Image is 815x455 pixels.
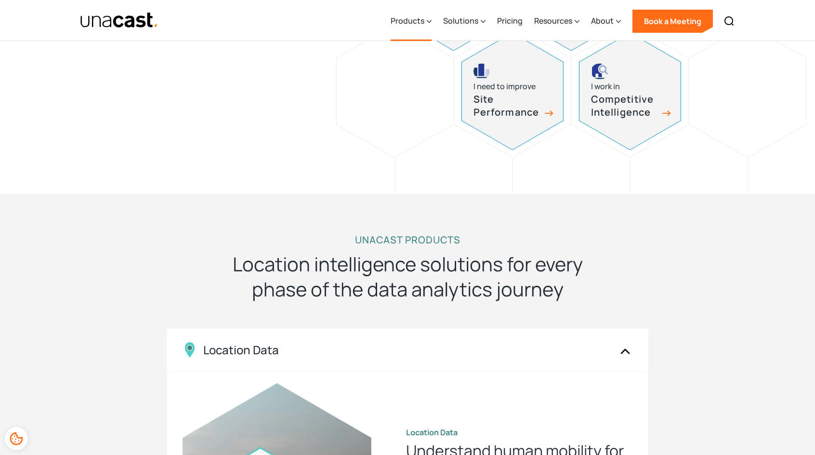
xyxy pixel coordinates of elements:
[497,1,523,41] a: Pricing
[534,1,579,41] div: Resources
[579,32,681,150] a: competitive intelligence iconI work inCompetitive Intelligence
[443,15,478,27] div: Solutions
[632,10,713,33] a: Book a Meeting
[591,15,614,27] div: About
[80,12,158,29] a: home
[473,93,541,119] h3: Site Performance
[591,80,620,93] div: I work in
[461,32,564,150] a: site performance iconI need to improveSite Performance
[391,15,424,27] div: Products
[391,1,432,41] div: Products
[473,80,536,93] div: I need to improve
[80,12,158,29] img: Unacast text logo
[473,64,490,79] img: site performance icon
[203,343,279,357] div: Location Data
[215,252,600,302] h2: Location intelligence solutions for every phase of the data analytics journey
[591,1,621,41] div: About
[443,1,486,41] div: Solutions
[182,342,197,358] img: Location Data icon
[591,93,658,119] h3: Competitive Intelligence
[5,427,28,450] div: Cookie Preferences
[355,232,460,248] h2: UNACAST PRODUCTS
[534,15,572,27] div: Resources
[406,427,458,438] strong: Location Data
[591,64,609,79] img: competitive intelligence icon
[723,15,735,27] img: Search icon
